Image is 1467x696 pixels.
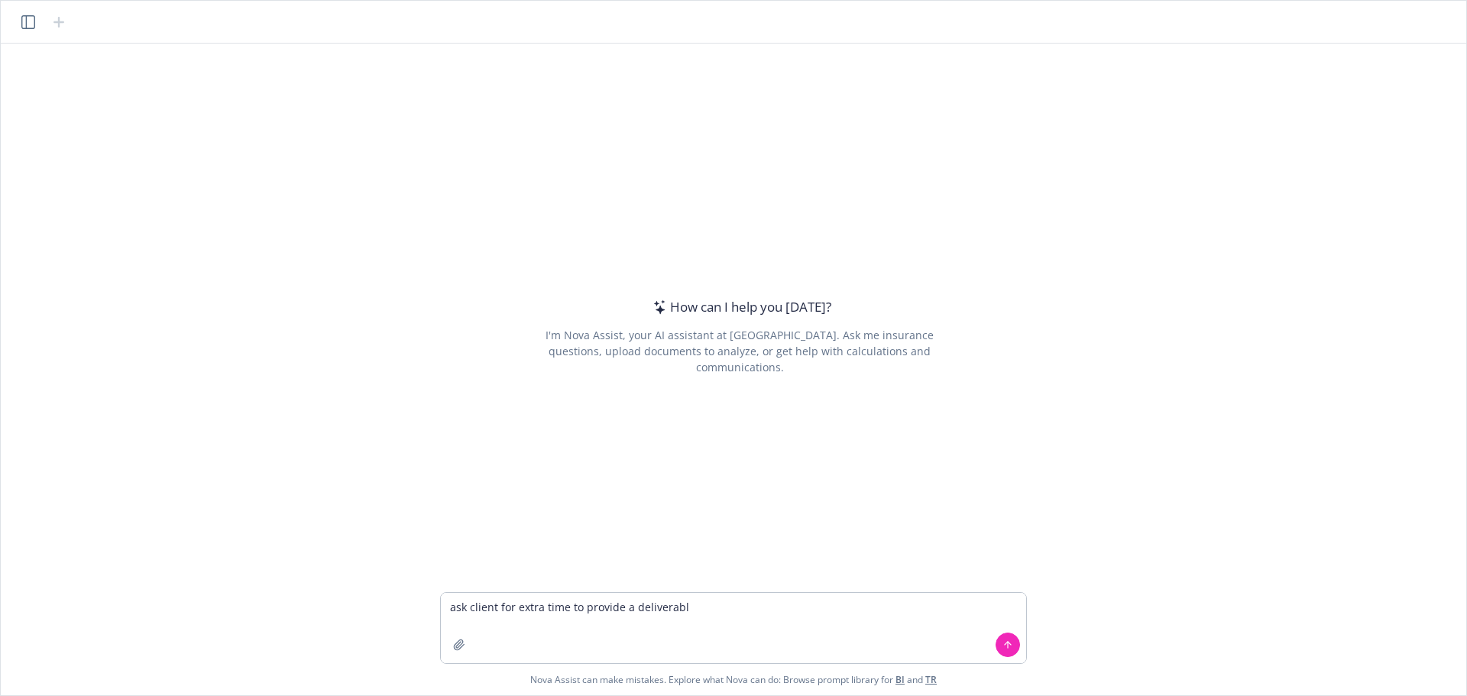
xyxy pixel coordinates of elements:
a: BI [895,673,905,686]
div: How can I help you [DATE]? [649,297,831,317]
span: Nova Assist can make mistakes. Explore what Nova can do: Browse prompt library for and [530,664,937,695]
a: TR [925,673,937,686]
div: I'm Nova Assist, your AI assistant at [GEOGRAPHIC_DATA]. Ask me insurance questions, upload docum... [524,327,954,375]
textarea: ask client for extra time to provide a deliverab [441,593,1026,663]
